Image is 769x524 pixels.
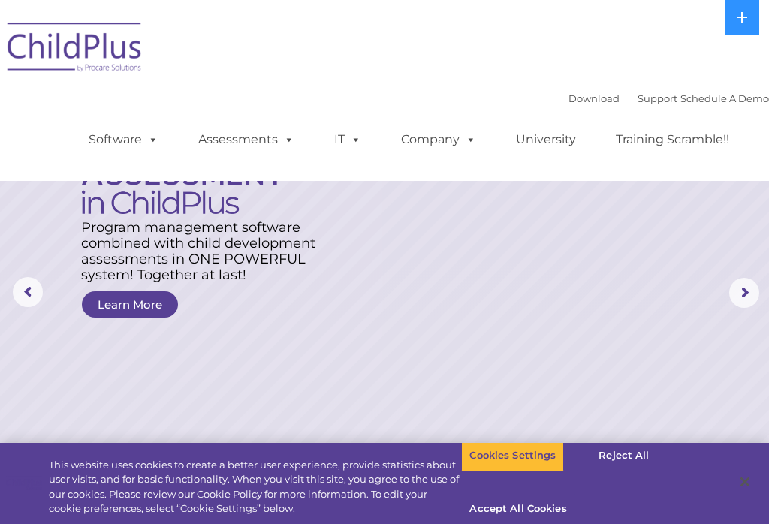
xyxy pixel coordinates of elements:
[319,125,376,155] a: IT
[728,465,761,498] button: Close
[183,125,309,155] a: Assessments
[568,92,620,104] a: Download
[568,92,769,104] font: |
[577,440,671,471] button: Reject All
[501,125,591,155] a: University
[81,220,327,283] rs-layer: Program management software combined with child development assessments in ONE POWERFUL system! T...
[386,125,491,155] a: Company
[461,440,564,471] button: Cookies Settings
[74,125,173,155] a: Software
[638,92,677,104] a: Support
[680,92,769,104] a: Schedule A Demo
[82,291,178,318] a: Learn More
[601,125,744,155] a: Training Scramble!!
[49,458,461,516] div: This website uses cookies to create a better user experience, provide statistics about user visit...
